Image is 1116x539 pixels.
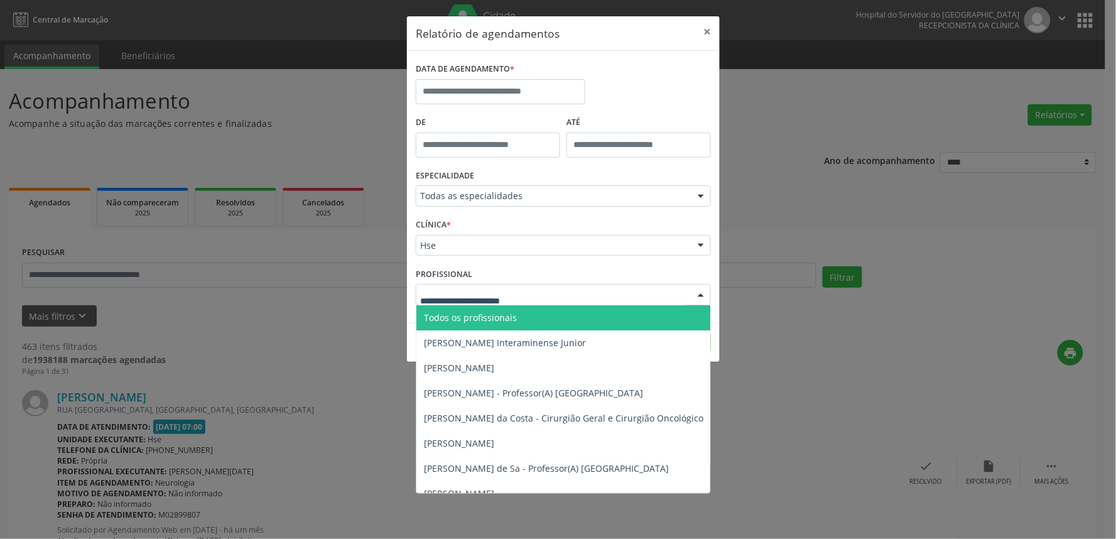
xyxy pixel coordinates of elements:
span: [PERSON_NAME] de Sa - Professor(A) [GEOGRAPHIC_DATA] [424,462,669,474]
span: [PERSON_NAME] [424,437,494,449]
span: [PERSON_NAME] [424,362,494,374]
span: [PERSON_NAME] [424,487,494,499]
label: DATA DE AGENDAMENTO [416,60,514,79]
label: PROFISSIONAL [416,264,472,284]
span: [PERSON_NAME] Interaminense Junior [424,337,586,349]
button: Close [695,16,720,47]
span: Todos os profissionais [424,312,517,324]
label: ATÉ [566,113,711,133]
span: Todas as especialidades [420,190,685,202]
span: [PERSON_NAME] da Costa - Cirurgião Geral e Cirurgião Oncológico [424,412,703,424]
label: ESPECIALIDADE [416,166,474,186]
span: Hse [420,239,685,252]
span: [PERSON_NAME] - Professor(A) [GEOGRAPHIC_DATA] [424,387,643,399]
h5: Relatório de agendamentos [416,25,560,41]
label: CLÍNICA [416,215,451,235]
label: De [416,113,560,133]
